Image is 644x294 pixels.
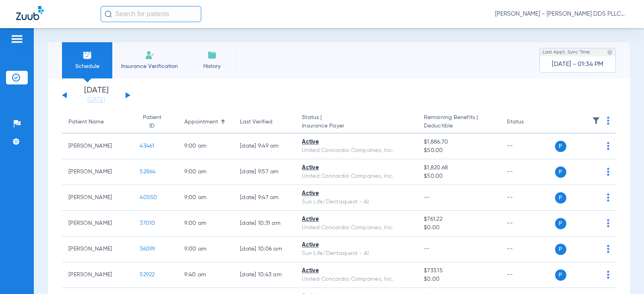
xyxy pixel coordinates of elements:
[193,62,231,70] span: History
[607,142,609,150] img: group-dot-blue.svg
[140,195,157,200] span: 40550
[140,272,155,278] span: 52922
[424,246,430,252] span: --
[178,185,233,211] td: 9:00 AM
[140,113,164,130] div: Patient ID
[302,122,411,130] span: Insurance Payer
[178,211,233,236] td: 9:00 AM
[552,60,603,68] span: [DATE] - 01:34 PM
[500,159,555,185] td: --
[240,118,272,126] div: Last Verified
[302,215,411,224] div: Active
[555,167,566,178] span: P
[68,118,127,126] div: Patient Name
[72,96,120,104] a: [DATE]
[233,211,295,236] td: [DATE] 10:31 AM
[62,159,133,185] td: [PERSON_NAME]
[140,246,155,252] span: 36099
[240,118,289,126] div: Last Verified
[178,134,233,159] td: 9:00 AM
[68,62,106,70] span: Schedule
[555,244,566,255] span: P
[424,172,494,181] span: $50.00
[68,118,104,126] div: Patient Name
[500,236,555,262] td: --
[72,86,120,104] li: [DATE]
[555,218,566,229] span: P
[555,192,566,204] span: P
[295,111,417,134] th: Status |
[604,255,644,294] iframe: Chat Widget
[424,224,494,232] span: $0.00
[302,189,411,198] div: Active
[543,48,591,56] span: Last Appt. Sync Time:
[302,172,411,181] div: United Concordia Companies, Inc.
[607,219,609,227] img: group-dot-blue.svg
[424,146,494,155] span: $50.00
[555,269,566,281] span: P
[10,34,23,44] img: hamburger-icon
[16,6,44,20] img: Zuub Logo
[140,220,155,226] span: 37010
[178,159,233,185] td: 9:00 AM
[592,117,600,125] img: filter.svg
[233,185,295,211] td: [DATE] 9:47 AM
[302,249,411,258] div: Sun Life/Dentaquest - AI
[424,215,494,224] span: $761.22
[607,117,609,125] img: group-dot-blue.svg
[607,245,609,253] img: group-dot-blue.svg
[118,62,181,70] span: Insurance Verification
[233,262,295,288] td: [DATE] 10:43 AM
[424,122,494,130] span: Deductible
[302,275,411,284] div: United Concordia Companies, Inc.
[424,267,494,275] span: $733.15
[495,10,628,18] span: [PERSON_NAME] - [PERSON_NAME] DDS PLLC
[302,138,411,146] div: Active
[233,159,295,185] td: [DATE] 9:57 AM
[500,111,555,134] th: Status
[178,262,233,288] td: 9:40 AM
[424,164,494,172] span: $1,820.68
[140,169,155,175] span: 52864
[145,50,155,60] img: Manual Insurance Verification
[500,185,555,211] td: --
[62,185,133,211] td: [PERSON_NAME]
[140,113,171,130] div: Patient ID
[607,168,609,176] img: group-dot-blue.svg
[500,134,555,159] td: --
[62,134,133,159] td: [PERSON_NAME]
[417,111,500,134] th: Remaining Benefits |
[500,211,555,236] td: --
[62,211,133,236] td: [PERSON_NAME]
[62,236,133,262] td: [PERSON_NAME]
[101,6,201,22] input: Search for patients
[302,267,411,275] div: Active
[424,138,494,146] span: $1,886.70
[302,224,411,232] div: United Concordia Companies, Inc.
[424,275,494,284] span: $0.00
[62,262,133,288] td: [PERSON_NAME]
[302,241,411,249] div: Active
[184,118,227,126] div: Appointment
[83,50,92,60] img: Schedule
[207,50,217,60] img: History
[607,49,613,55] img: last sync help info
[184,118,218,126] div: Appointment
[607,193,609,201] img: group-dot-blue.svg
[500,262,555,288] td: --
[302,164,411,172] div: Active
[302,146,411,155] div: United Concordia Companies, Inc.
[302,198,411,206] div: Sun Life/Dentaquest - AI
[105,10,112,18] img: Search Icon
[233,236,295,262] td: [DATE] 10:06 AM
[424,195,430,200] span: --
[140,143,154,149] span: 43461
[178,236,233,262] td: 9:00 AM
[233,134,295,159] td: [DATE] 9:49 AM
[555,141,566,152] span: P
